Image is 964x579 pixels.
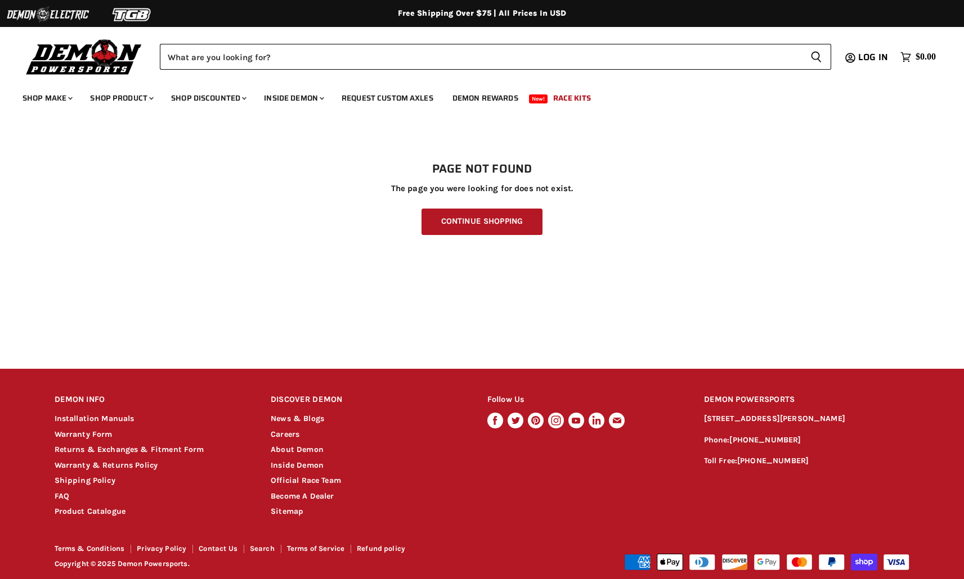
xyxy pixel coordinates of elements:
[704,455,910,468] p: Toll Free:
[271,460,324,470] a: Inside Demon
[333,87,442,110] a: Request Custom Axles
[199,544,237,553] a: Contact Us
[55,476,115,485] a: Shipping Policy
[14,82,933,110] ul: Main menu
[160,44,831,70] form: Product
[704,387,910,413] h2: DEMON POWERSPORTS
[487,387,683,413] h2: Follow Us
[55,560,483,568] p: Copyright © 2025 Demon Powersports.
[916,52,936,62] span: $0.00
[90,4,174,25] img: TGB Logo 2
[55,506,126,516] a: Product Catalogue
[55,429,113,439] a: Warranty Form
[271,445,324,454] a: About Demon
[704,434,910,447] p: Phone:
[55,545,483,557] nav: Footer
[853,52,895,62] a: Log in
[422,209,542,235] a: Continue Shopping
[271,476,341,485] a: Official Race Team
[895,49,941,65] a: $0.00
[255,87,331,110] a: Inside Demon
[858,50,888,64] span: Log in
[55,491,69,501] a: FAQ
[163,87,253,110] a: Shop Discounted
[704,413,910,426] p: [STREET_ADDRESS][PERSON_NAME]
[357,544,405,553] a: Refund policy
[801,44,831,70] button: Search
[271,491,334,501] a: Become A Dealer
[287,544,344,553] a: Terms of Service
[6,4,90,25] img: Demon Electric Logo 2
[271,387,466,413] h2: DISCOVER DEMON
[271,414,324,423] a: News & Blogs
[82,87,160,110] a: Shop Product
[529,94,548,103] span: New!
[271,506,303,516] a: Sitemap
[737,456,809,465] a: [PHONE_NUMBER]
[14,87,79,110] a: Shop Make
[444,87,527,110] a: Demon Rewards
[55,414,134,423] a: Installation Manuals
[137,544,186,553] a: Privacy Policy
[545,87,599,110] a: Race Kits
[55,184,910,193] p: The page you were looking for does not exist.
[55,387,250,413] h2: DEMON INFO
[55,544,125,553] a: Terms & Conditions
[32,8,932,19] div: Free Shipping Over $75 | All Prices In USD
[250,544,275,553] a: Search
[271,429,299,439] a: Careers
[23,37,146,76] img: Demon Powersports
[729,435,801,445] a: [PHONE_NUMBER]
[55,460,158,470] a: Warranty & Returns Policy
[55,162,910,176] h1: Page not found
[55,445,204,454] a: Returns & Exchanges & Fitment Form
[160,44,801,70] input: Search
